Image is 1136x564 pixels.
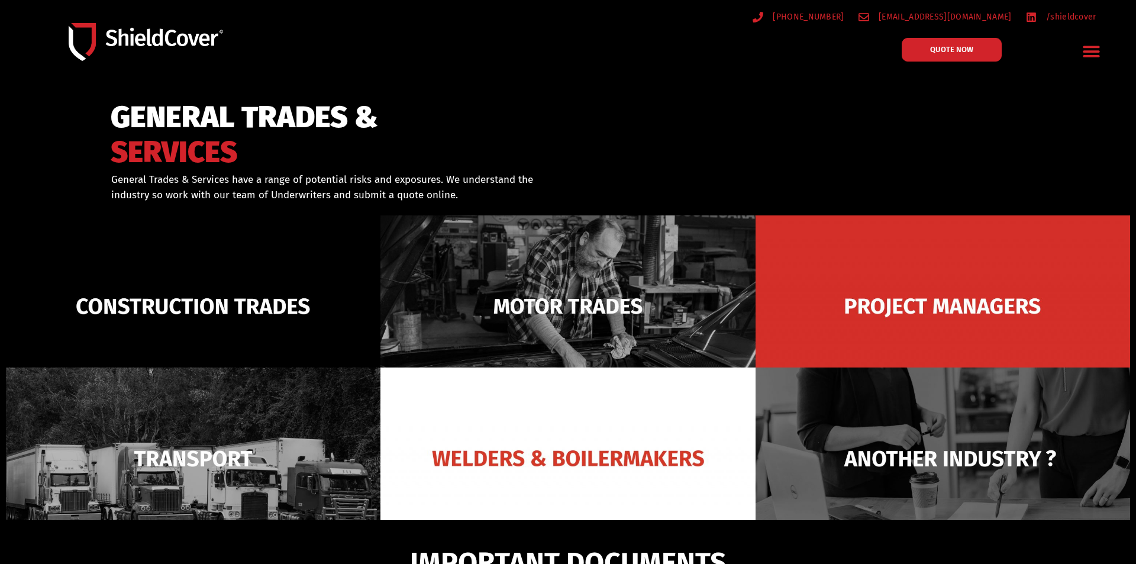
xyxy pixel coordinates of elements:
img: Shield-Cover-Underwriting-Australia-logo-full [69,23,223,61]
p: General Trades & Services have a range of potential risks and exposures. We understand the indust... [111,172,553,202]
div: Menu Toggle [1077,37,1105,65]
span: QUOTE NOW [930,46,973,53]
a: [PHONE_NUMBER] [753,9,844,24]
span: [EMAIL_ADDRESS][DOMAIN_NAME] [876,9,1011,24]
a: [EMAIL_ADDRESS][DOMAIN_NAME] [859,9,1012,24]
a: QUOTE NOW [902,38,1002,62]
a: /shieldcover [1026,9,1096,24]
span: [PHONE_NUMBER] [770,9,844,24]
span: GENERAL TRADES & [111,105,378,130]
span: /shieldcover [1043,9,1096,24]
